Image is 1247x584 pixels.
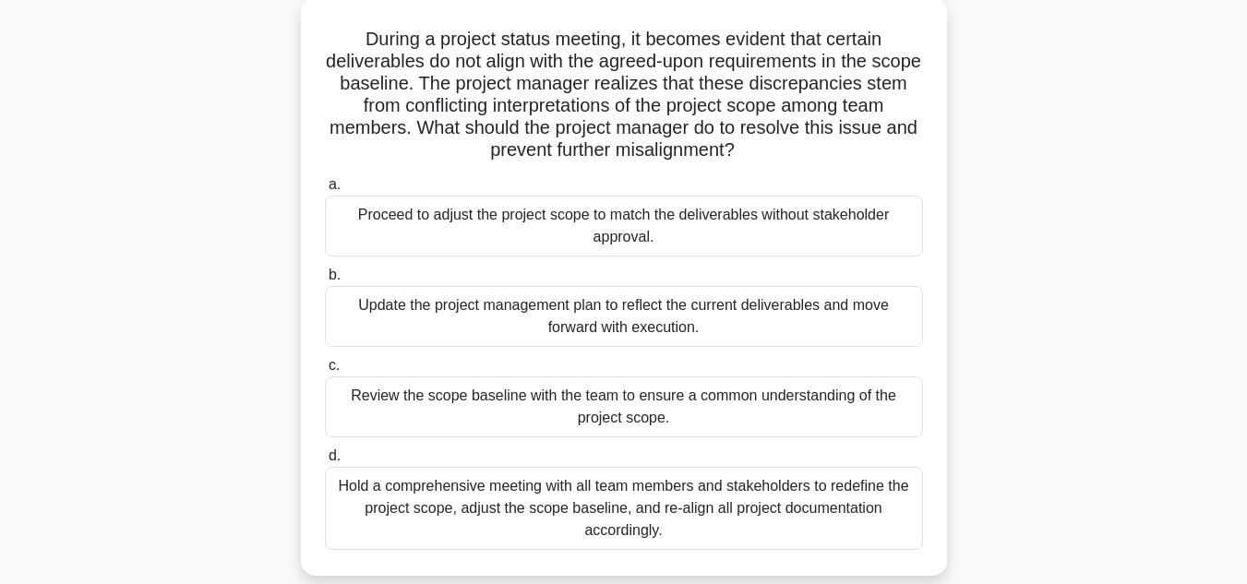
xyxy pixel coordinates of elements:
div: Review the scope baseline with the team to ensure a common understanding of the project scope. [325,376,923,437]
div: Update the project management plan to reflect the current deliverables and move forward with exec... [325,286,923,347]
span: d. [329,447,341,463]
span: c. [329,357,340,373]
span: b. [329,267,341,282]
div: Hold a comprehensive meeting with all team members and stakeholders to redefine the project scope... [325,467,923,550]
span: a. [329,176,341,192]
h5: During a project status meeting, it becomes evident that certain deliverables do not align with t... [323,28,925,162]
div: Proceed to adjust the project scope to match the deliverables without stakeholder approval. [325,196,923,256]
